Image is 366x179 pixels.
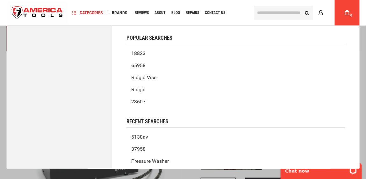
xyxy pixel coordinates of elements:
a: Reviews [132,9,152,17]
a: Ridgid vise [127,72,345,84]
a: 5138av [127,131,345,143]
span: Brands [112,10,127,15]
a: Blog [169,9,183,17]
span: Blog [171,11,180,15]
a: Repairs [183,9,202,17]
a: 65958 [127,59,345,72]
span: Repairs [186,11,199,15]
span: About [154,11,166,15]
a: About [152,9,169,17]
a: 23607 [127,96,345,108]
img: America Tools [6,1,68,25]
a: Ridgid [127,84,345,96]
span: Reviews [135,11,149,15]
button: Search [301,7,313,19]
span: 0 [350,14,352,17]
a: Contact Us [202,9,228,17]
span: Categories [72,10,103,15]
span: Recent Searches [127,119,169,124]
a: 37958 [127,143,345,155]
span: Popular Searches [127,35,173,41]
a: 18823 [127,47,345,59]
a: Brands [109,9,130,17]
span: Contact Us [205,11,225,15]
a: Categories [69,9,106,17]
a: pressure washer [127,155,345,167]
iframe: LiveChat chat widget [276,159,366,179]
a: store logo [6,1,68,25]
